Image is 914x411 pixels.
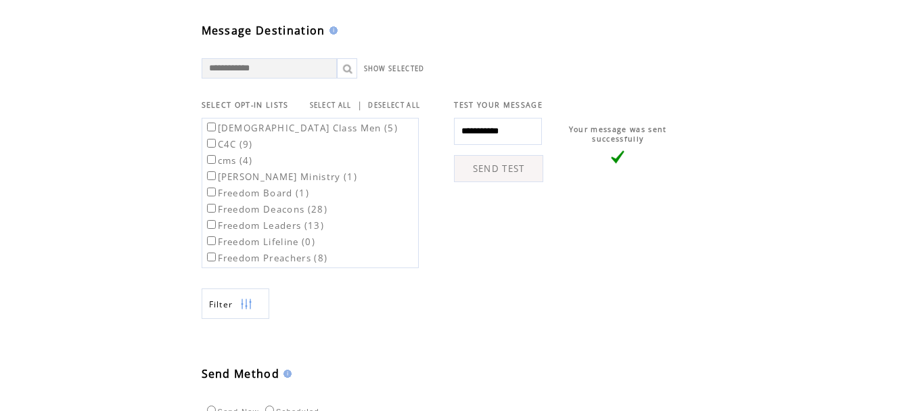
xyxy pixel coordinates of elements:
input: [DEMOGRAPHIC_DATA] Class Men (5) [207,123,216,131]
span: Send Method [202,366,280,381]
span: Show filters [209,299,233,310]
img: filters.png [240,289,252,320]
a: SELECT ALL [310,101,352,110]
span: | [357,99,363,111]
label: Freedom Board (1) [204,187,310,199]
span: Message Destination [202,23,325,38]
img: help.gif [279,370,292,378]
a: SHOW SELECTED [364,64,425,73]
input: cms (4) [207,155,216,164]
label: cms (4) [204,154,253,167]
a: SEND TEST [454,155,543,182]
input: C4C (9) [207,139,216,148]
input: Freedom Preachers (8) [207,253,216,261]
input: Freedom Board (1) [207,188,216,196]
label: Freedom Lifeline (0) [204,236,316,248]
input: Freedom Leaders (13) [207,220,216,229]
span: Your message was sent successfully [569,125,667,144]
label: [PERSON_NAME] Ministry (1) [204,171,358,183]
input: Freedom Lifeline (0) [207,236,216,245]
label: Freedom Leaders (13) [204,219,325,232]
label: Freedom Deacons (28) [204,203,328,215]
input: Freedom Deacons (28) [207,204,216,213]
img: help.gif [325,26,338,35]
input: [PERSON_NAME] Ministry (1) [207,171,216,180]
span: TEST YOUR MESSAGE [454,100,543,110]
img: vLarge.png [611,150,624,164]
a: Filter [202,288,269,319]
a: DESELECT ALL [368,101,420,110]
label: Freedom Preachers (8) [204,252,328,264]
label: C4C (9) [204,138,253,150]
span: SELECT OPT-IN LISTS [202,100,289,110]
label: [DEMOGRAPHIC_DATA] Class Men (5) [204,122,398,134]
